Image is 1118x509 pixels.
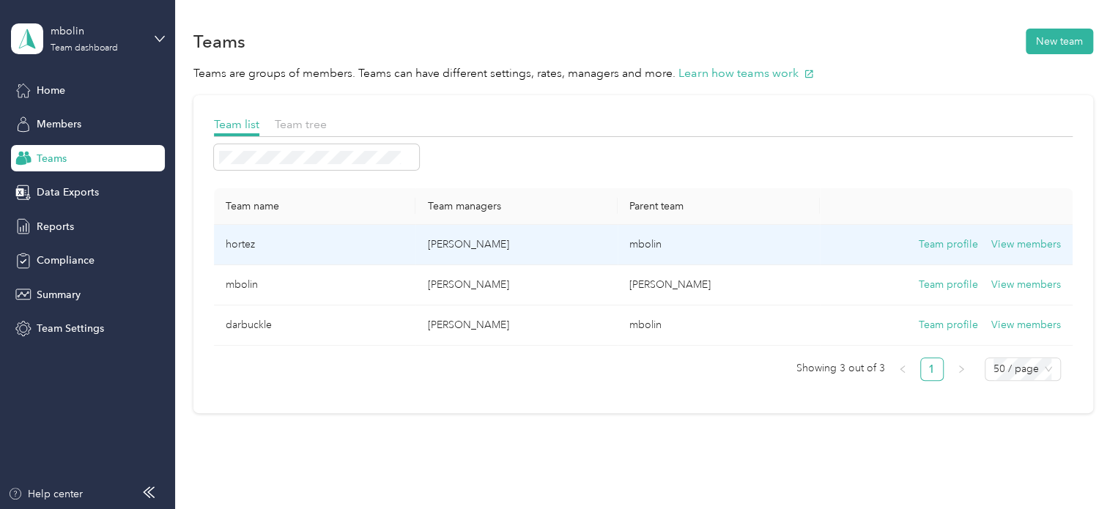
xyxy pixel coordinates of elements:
a: 1 [921,358,943,380]
span: Team tree [275,117,327,131]
td: mbolin [214,265,416,305]
button: View members [991,317,1061,333]
span: Team list [214,117,259,131]
span: Data Exports [37,185,99,200]
span: Members [37,116,81,132]
span: Compliance [37,253,95,268]
th: Team name [214,188,416,225]
h1: Teams [193,34,245,49]
li: Previous Page [891,357,914,381]
td: hortez [214,225,416,265]
div: Page Size [985,357,1061,381]
span: Team Settings [37,321,104,336]
p: [PERSON_NAME] [427,317,606,333]
th: Parent team [618,188,820,225]
td: darbuckle [214,305,416,346]
td: mbolin [618,225,820,265]
button: Team profile [919,317,978,333]
span: left [898,365,907,374]
span: Showing 3 out of 3 [796,357,885,379]
button: View members [991,237,1061,253]
th: Team managers [415,188,618,225]
p: [PERSON_NAME] [427,277,606,293]
span: Teams [37,151,67,166]
span: right [957,365,966,374]
button: left [891,357,914,381]
div: Team dashboard [51,44,118,53]
button: right [949,357,973,381]
p: Teams are groups of members. Teams can have different settings, rates, managers and more. [193,64,1093,83]
td: mbolin [618,305,820,346]
p: [PERSON_NAME] [427,237,606,253]
span: 50 / page [993,358,1052,380]
button: New team [1026,29,1093,54]
button: View members [991,277,1061,293]
button: Help center [8,486,83,502]
button: Learn how teams work [678,64,814,83]
span: Home [37,83,65,98]
div: mbolin [51,23,142,39]
li: Next Page [949,357,973,381]
span: Reports [37,219,74,234]
button: Team profile [919,237,978,253]
td: jon [618,265,820,305]
iframe: Everlance-gr Chat Button Frame [1036,427,1118,509]
span: Summary [37,287,81,302]
button: Team profile [919,277,978,293]
li: 1 [920,357,944,381]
